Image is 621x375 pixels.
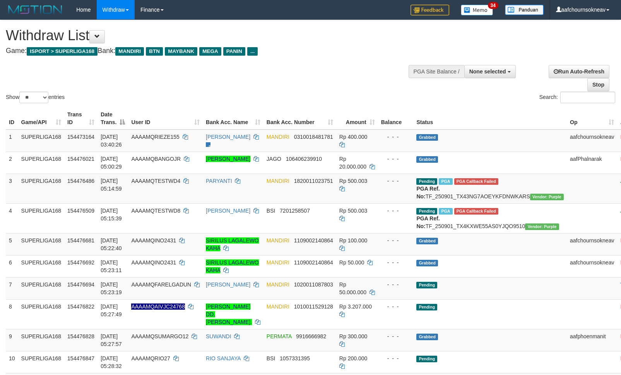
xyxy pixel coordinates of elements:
div: - - - [381,177,411,185]
span: Copy 0310018481781 to clipboard [294,134,333,140]
td: 10 [6,351,18,373]
div: - - - [381,133,411,141]
div: - - - [381,237,411,244]
td: SUPERLIGA168 [18,130,65,152]
td: SUPERLIGA168 [18,299,65,329]
a: [PERSON_NAME] DD. [PERSON_NAME]. [206,303,252,325]
th: Trans ID: activate to sort column ascending [64,107,98,130]
th: Amount: activate to sort column ascending [336,107,378,130]
span: [DATE] 05:27:57 [101,333,122,347]
span: 154476509 [67,208,94,214]
span: MANDIRI [267,303,289,310]
span: [DATE] 05:27:49 [101,303,122,317]
span: PANIN [223,47,245,56]
a: Run Auto-Refresh [549,65,609,78]
span: MANDIRI [115,47,144,56]
span: 154476692 [67,259,94,266]
span: 154476847 [67,355,94,361]
th: Game/API: activate to sort column ascending [18,107,65,130]
span: Grabbed [416,334,438,340]
label: Search: [539,92,615,103]
span: [DATE] 03:40:26 [101,134,122,148]
td: aafPhalnarak [567,152,617,174]
span: [DATE] 05:28:32 [101,355,122,369]
span: Rp 200.000 [339,355,367,361]
td: SUPERLIGA168 [18,152,65,174]
a: PARYANTI [206,178,232,184]
span: Copy 7201258507 to clipboard [280,208,310,214]
span: BTN [146,47,163,56]
span: ... [247,47,258,56]
div: - - - [381,303,411,310]
span: Copy 1057331395 to clipboard [280,355,310,361]
span: 34 [488,2,498,9]
input: Search: [560,92,615,103]
th: Status [413,107,567,130]
td: TF_250901_TX43NG7AOEYKFDNWKARS [413,174,567,203]
span: [DATE] 05:23:19 [101,281,122,295]
td: 9 [6,329,18,351]
a: [PERSON_NAME] [206,281,250,288]
span: Copy 1820011023751 to clipboard [294,178,333,184]
span: AAAAMQTESTWD4 [131,178,180,184]
span: AAAAMQTESTWD8 [131,208,180,214]
span: MEGA [199,47,221,56]
th: User ID: activate to sort column ascending [128,107,203,130]
span: Rp 500.003 [339,178,367,184]
b: PGA Ref. No: [416,186,440,199]
span: [DATE] 05:14:59 [101,178,122,192]
span: Grabbed [416,156,438,163]
span: MANDIRI [267,134,289,140]
td: SUPERLIGA168 [18,203,65,233]
a: [PERSON_NAME] [206,156,250,162]
span: Rp 100.000 [339,237,367,244]
h1: Withdraw List [6,28,406,43]
span: AAAAMQSUMARGO12 [131,333,188,339]
span: Pending [416,282,437,288]
img: Button%20Memo.svg [461,5,493,15]
b: PGA Ref. No: [416,215,440,229]
th: Bank Acc. Name: activate to sort column ascending [203,107,263,130]
h4: Game: Bank: [6,47,406,55]
span: BSI [267,355,275,361]
label: Show entries [6,92,65,103]
span: Nama rekening ada tanda titik/strip, harap diedit [131,303,185,310]
img: Feedback.jpg [411,5,449,15]
span: BSI [267,208,275,214]
td: 3 [6,174,18,203]
a: [PERSON_NAME] [206,208,250,214]
span: 154476822 [67,303,94,310]
span: 154476681 [67,237,94,244]
div: - - - [381,332,411,340]
span: Rp 300.000 [339,333,367,339]
span: [DATE] 05:00:29 [101,156,122,170]
th: Op: activate to sort column ascending [567,107,617,130]
span: AAAAMQINO2431 [131,237,176,244]
span: 154476694 [67,281,94,288]
td: SUPERLIGA168 [18,277,65,299]
span: Rp 50.000.000 [339,281,366,295]
span: Pending [416,178,437,185]
div: - - - [381,259,411,266]
span: PERMATA [267,333,292,339]
td: SUPERLIGA168 [18,233,65,255]
td: aafchournsokneav [567,233,617,255]
span: Rp 3.207.000 [339,303,372,310]
a: SUWANDI [206,333,231,339]
span: [DATE] 05:22:40 [101,237,122,251]
td: SUPERLIGA168 [18,351,65,373]
span: MANDIRI [267,178,289,184]
span: AAAAMQRIO27 [131,355,170,361]
a: SIRILUS LAGALEWO KAHA [206,259,259,273]
span: [DATE] 05:15:39 [101,208,122,222]
span: 154476021 [67,156,94,162]
td: 5 [6,233,18,255]
th: Bank Acc. Number: activate to sort column ascending [263,107,336,130]
span: Rp 50.000 [339,259,364,266]
span: Copy 1109002140864 to clipboard [294,237,333,244]
span: Copy 106406239910 to clipboard [286,156,322,162]
span: Vendor URL: https://trx4.1velocity.biz [525,223,559,230]
div: - - - [381,207,411,215]
td: 6 [6,255,18,277]
td: TF_250901_TX4KXWE55AS0YJQO9510 [413,203,567,233]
